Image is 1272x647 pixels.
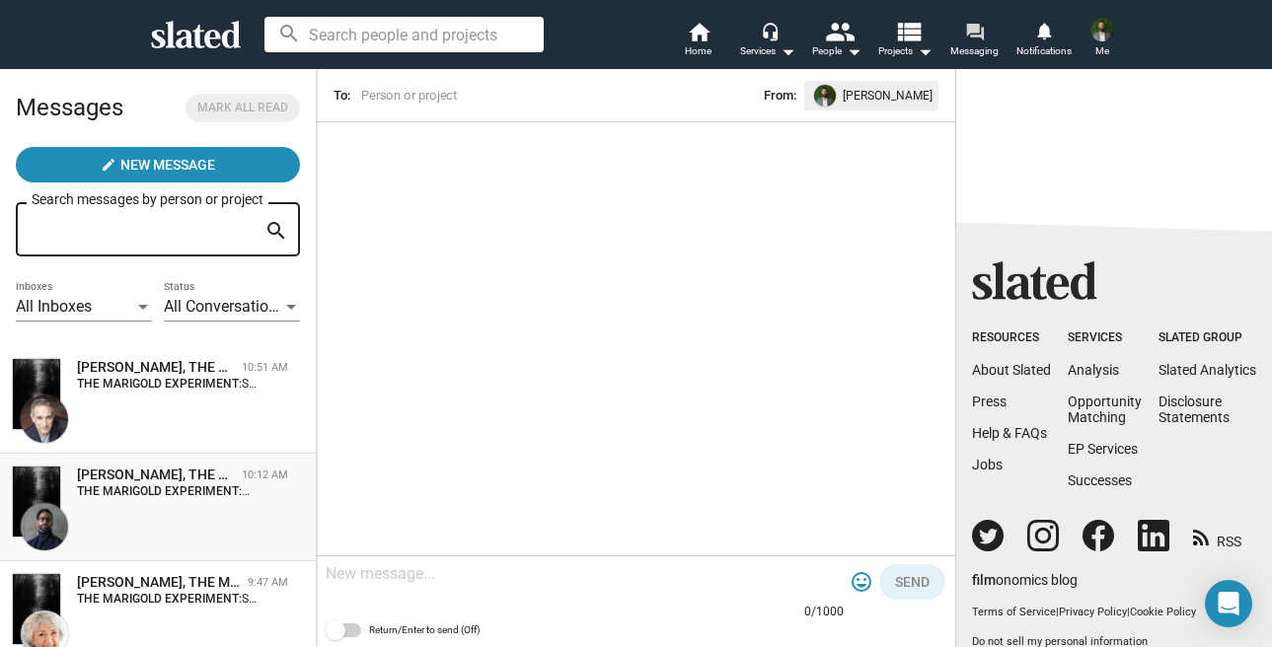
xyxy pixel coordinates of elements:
[965,22,984,40] mat-icon: forum
[1127,606,1130,618] span: |
[842,39,865,63] mat-icon: arrow_drop_down
[13,574,60,644] img: THE MARIGOLD EXPERIMENT
[972,330,1051,346] div: Resources
[197,98,288,118] span: Mark all read
[1034,21,1053,39] mat-icon: notifications
[248,576,288,589] time: 9:47 AM
[358,86,610,106] input: Person or project
[77,358,234,377] div: Vincent Ticali, THE MARIGOLD EXPERIMENT
[21,395,68,443] img: Vincent Ticali
[101,157,116,173] mat-icon: create
[77,592,242,606] strong: THE MARIGOLD EXPERIMENT:
[1068,330,1142,346] div: Services
[1159,330,1256,346] div: Slated Group
[186,94,300,122] button: Mark all read
[77,573,240,592] div: Mary Looram, THE MARIGOLD EXPERIMENT
[878,39,933,63] span: Projects
[972,425,1047,441] a: Help & FAQs
[1068,472,1132,488] a: Successes
[164,297,285,316] span: All Conversations
[77,466,234,484] div: Poya Shohani, THE MARIGOLD EXPERIMENT
[1016,39,1072,63] span: Notifications
[972,606,1056,618] a: Terms of Service
[972,394,1007,409] a: Press
[814,85,836,107] img: undefined
[761,22,779,39] mat-icon: headset_mic
[1205,580,1252,627] div: Open Intercom Messenger
[1159,394,1230,425] a: DisclosureStatements
[242,377,1170,391] span: Slated surfaced THE MARIGOLD EXPERIMENT as a match for my Actor interest. I would love to share m...
[972,362,1051,378] a: About Slated
[764,85,796,107] span: From:
[1059,606,1127,618] a: Privacy Policy
[242,361,288,374] time: 10:51 AM
[824,17,853,45] mat-icon: people
[1090,18,1114,41] img: Felix Nunez JR
[16,297,92,316] span: All Inboxes
[1130,606,1196,618] a: Cookie Policy
[843,85,933,107] span: [PERSON_NAME]
[1068,362,1119,378] a: Analysis
[369,618,480,642] span: Return/Enter to send (Off)
[16,84,123,131] h2: Messages
[804,605,844,620] mat-hint: 0/1000
[1079,14,1126,65] button: Felix Nunez JRMe
[972,555,1078,590] a: filmonomics blog
[77,377,242,391] strong: THE MARIGOLD EXPERIMENT:
[77,484,250,498] strong: THE MARIGOLD EXPERIMENT:
[687,20,711,43] mat-icon: home
[264,17,544,52] input: Search people and projects
[16,147,300,182] button: New Message
[1095,39,1109,63] span: Me
[972,457,1003,472] a: Jobs
[664,20,733,63] a: Home
[1068,441,1138,457] a: EP Services
[776,39,799,63] mat-icon: arrow_drop_down
[685,39,711,63] span: Home
[913,39,936,63] mat-icon: arrow_drop_down
[871,20,940,63] button: Projects
[1159,362,1256,378] a: Slated Analytics
[1010,20,1079,63] a: Notifications
[1068,394,1142,425] a: OpportunityMatching
[334,88,350,103] span: To:
[242,592,1170,606] span: Slated surfaced THE MARIGOLD EXPERIMENT as a match for my Actor interest. I would love to share m...
[950,39,999,63] span: Messaging
[13,467,60,537] img: THE MARIGOLD EXPERIMENT
[802,20,871,63] button: People
[850,570,873,594] mat-icon: tag_faces
[812,39,861,63] div: People
[120,147,215,182] span: New Message
[264,216,288,247] mat-icon: search
[940,20,1010,63] a: Messaging
[1193,521,1241,551] a: RSS
[733,20,802,63] button: Services
[13,359,60,429] img: THE MARIGOLD EXPERIMENT
[893,17,922,45] mat-icon: view_list
[972,572,996,588] span: film
[242,468,288,481] time: 10:12 AM
[21,503,68,550] img: Poya Shohani
[740,39,795,63] div: Services
[879,564,945,600] button: Send
[1056,606,1059,618] span: |
[895,564,930,600] span: Send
